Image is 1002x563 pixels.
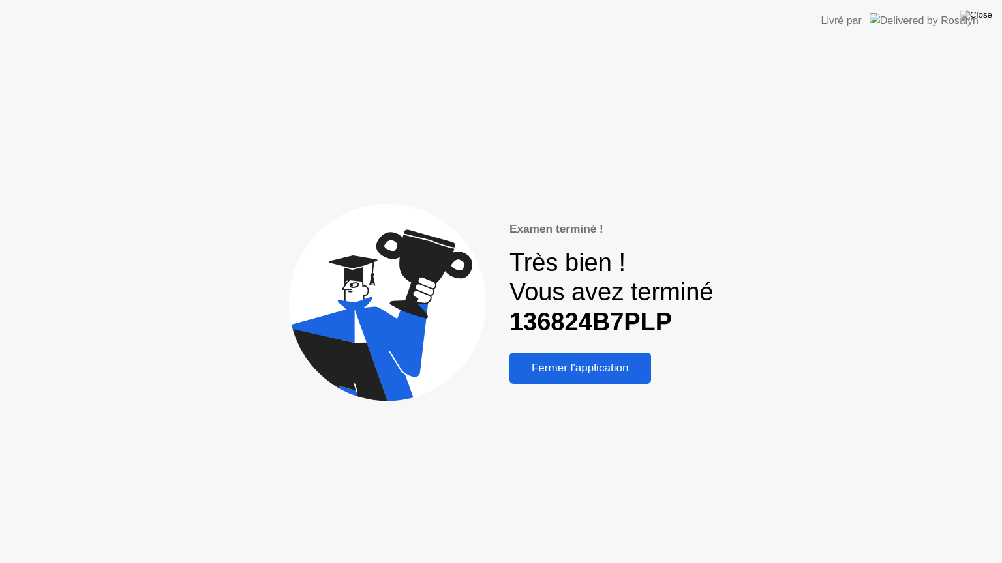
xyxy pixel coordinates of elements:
b: 136824B7PLP [509,308,672,336]
img: Close [960,10,992,20]
img: Delivered by Rosalyn [870,13,979,28]
div: Livré par [821,13,862,29]
div: Fermer l'application [513,362,647,375]
div: Examen terminé ! [509,221,714,238]
button: Fermer l'application [509,353,651,384]
div: Très bien ! Vous avez terminé [509,248,714,338]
